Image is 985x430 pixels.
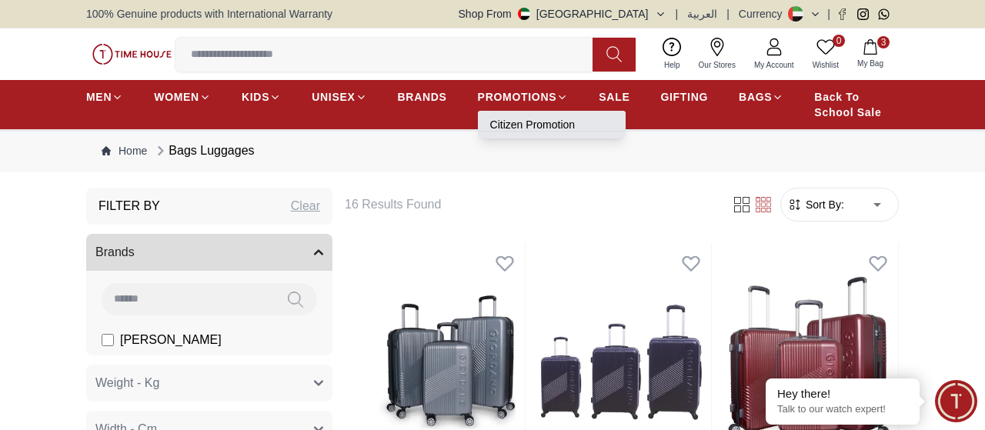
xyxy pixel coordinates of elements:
[814,83,899,126] a: Back To School Sale
[398,89,447,105] span: BRANDS
[655,35,689,74] a: Help
[693,59,742,71] span: Our Stores
[86,234,332,271] button: Brands
[803,35,848,74] a: 0Wishlist
[660,83,708,111] a: GIFTING
[86,365,332,402] button: Weight - Kg
[599,83,629,111] a: SALE
[95,243,135,262] span: Brands
[658,59,686,71] span: Help
[86,83,123,111] a: MEN
[851,58,890,69] span: My Bag
[803,197,844,212] span: Sort By:
[687,6,717,22] button: العربية
[154,89,199,105] span: WOMEN
[806,59,845,71] span: Wishlist
[154,83,211,111] a: WOMEN
[242,89,269,105] span: KIDS
[459,6,666,22] button: Shop From[GEOGRAPHIC_DATA]
[102,143,147,158] a: Home
[599,89,629,105] span: SALE
[739,83,783,111] a: BAGS
[312,89,355,105] span: UNISEX
[726,6,730,22] span: |
[827,6,830,22] span: |
[518,8,530,20] img: United Arab Emirates
[242,83,281,111] a: KIDS
[98,197,160,215] h3: Filter By
[935,380,977,422] div: Chat Widget
[95,374,159,392] span: Weight - Kg
[676,6,679,22] span: |
[878,8,890,20] a: Whatsapp
[777,403,908,416] p: Talk to our watch expert!
[86,89,112,105] span: MEN
[848,36,893,72] button: 3My Bag
[153,142,254,160] div: Bags Luggages
[490,117,613,132] a: Citizen Promotion
[739,89,772,105] span: BAGS
[120,331,222,349] span: [PERSON_NAME]
[102,334,114,346] input: [PERSON_NAME]
[689,35,745,74] a: Our Stores
[92,44,172,64] img: ...
[877,36,890,48] span: 3
[787,197,844,212] button: Sort By:
[833,35,845,47] span: 0
[739,6,789,22] div: Currency
[777,386,908,402] div: Hey there!
[748,59,800,71] span: My Account
[478,83,569,111] a: PROMOTIONS
[836,8,848,20] a: Facebook
[857,8,869,20] a: Instagram
[660,89,708,105] span: GIFTING
[86,129,899,172] nav: Breadcrumb
[814,89,899,120] span: Back To School Sale
[398,83,447,111] a: BRANDS
[86,6,332,22] span: 100% Genuine products with International Warranty
[312,83,366,111] a: UNISEX
[478,89,557,105] span: PROMOTIONS
[345,195,713,214] h6: 16 Results Found
[291,197,320,215] div: Clear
